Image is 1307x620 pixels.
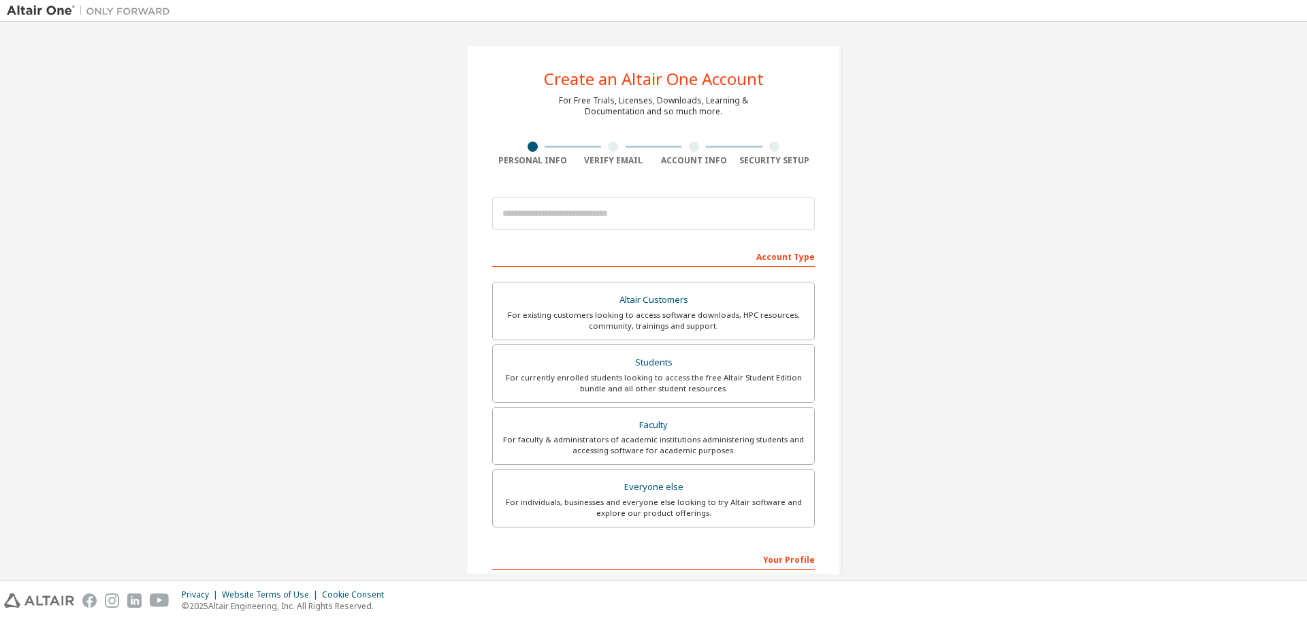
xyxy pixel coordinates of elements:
div: Students [501,353,806,372]
div: Create an Altair One Account [544,71,764,87]
div: Account Info [653,155,735,166]
div: Cookie Consent [322,589,392,600]
div: Website Terms of Use [222,589,322,600]
div: For faculty & administrators of academic institutions administering students and accessing softwa... [501,434,806,456]
img: altair_logo.svg [4,593,74,608]
div: Your Profile [492,548,815,570]
img: instagram.svg [105,593,119,608]
div: For existing customers looking to access software downloads, HPC resources, community, trainings ... [501,310,806,331]
img: Altair One [7,4,177,18]
div: Verify Email [573,155,654,166]
p: © 2025 Altair Engineering, Inc. All Rights Reserved. [182,600,392,612]
img: facebook.svg [82,593,97,608]
div: Personal Info [492,155,573,166]
div: Altair Customers [501,291,806,310]
div: Account Type [492,245,815,267]
img: linkedin.svg [127,593,142,608]
div: Everyone else [501,478,806,497]
div: For currently enrolled students looking to access the free Altair Student Edition bundle and all ... [501,372,806,394]
div: Privacy [182,589,222,600]
div: For Free Trials, Licenses, Downloads, Learning & Documentation and so much more. [559,95,748,117]
div: Faculty [501,416,806,435]
img: youtube.svg [150,593,170,608]
div: Security Setup [735,155,816,166]
div: For individuals, businesses and everyone else looking to try Altair software and explore our prod... [501,497,806,519]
